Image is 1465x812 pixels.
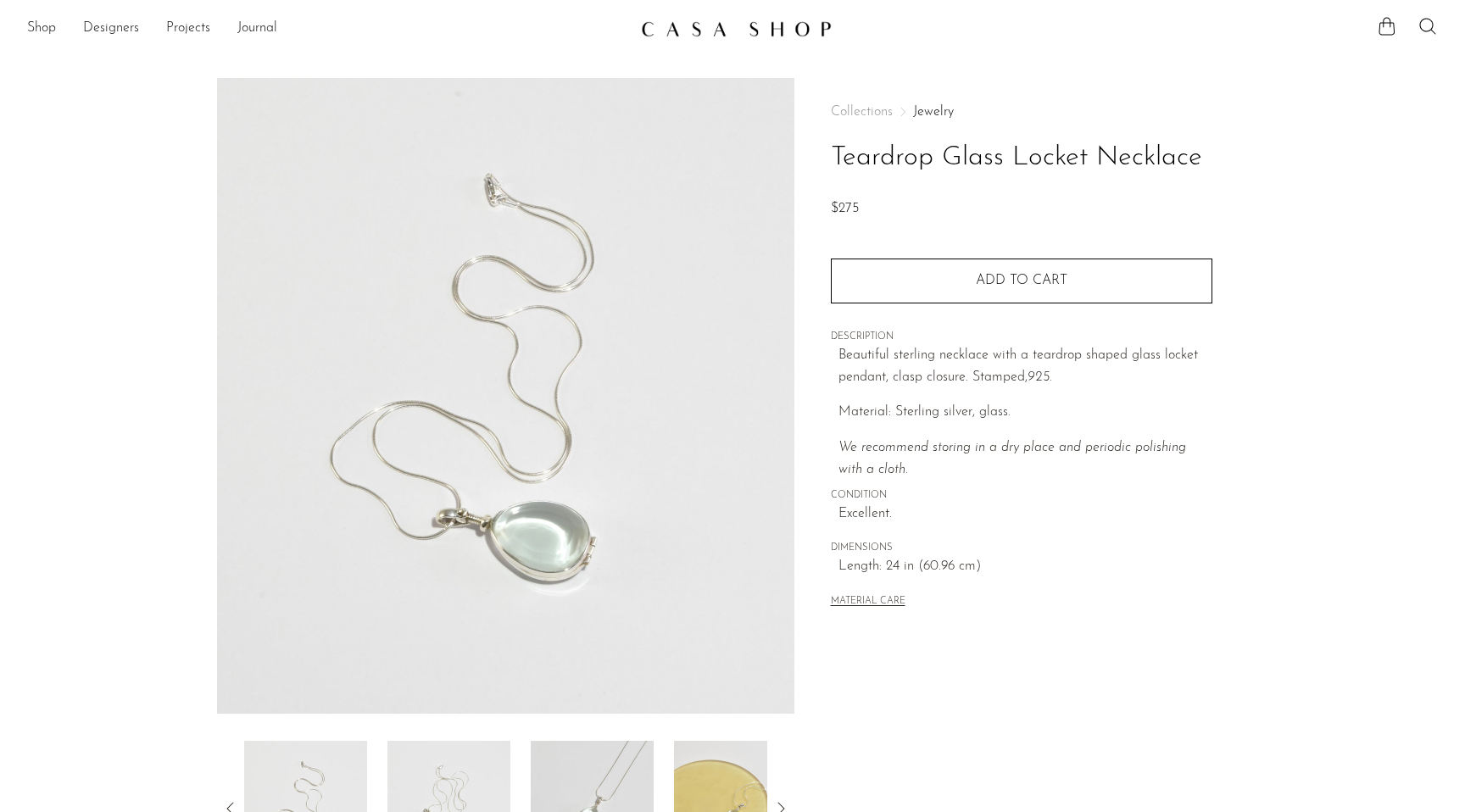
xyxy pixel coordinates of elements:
[831,136,1212,180] h1: Teardrop Glass Locket Necklace
[831,105,1212,119] nav: Breadcrumbs
[831,596,905,609] button: MATERIAL CARE
[27,14,627,43] nav: Desktop navigation
[217,78,794,714] img: Teardrop Glass Locket Necklace
[83,18,139,40] a: Designers
[913,105,954,119] a: Jewelry
[27,14,627,43] ul: NEW HEADER MENU
[1028,370,1052,384] em: 925.
[838,441,1186,476] i: We recommend storing in a dry place and periodic polishing with a cloth.
[831,541,1212,556] span: DIMENSIONS
[831,202,859,215] span: $275
[831,105,893,119] span: Collections
[831,488,1212,503] span: CONDITION
[831,330,1212,345] span: DESCRIPTION
[237,18,277,40] a: Journal
[838,503,1212,526] span: Excellent.
[838,345,1212,388] p: Beautiful sterling necklace with a teardrop shaped glass locket pendant, clasp closure. Stamped,
[838,556,1212,578] span: Length: 24 in (60.96 cm)
[831,259,1212,303] button: Add to cart
[166,18,210,40] a: Projects
[27,18,56,40] a: Shop
[838,402,1212,424] p: Material: Sterling silver, glass.
[976,274,1067,287] span: Add to cart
